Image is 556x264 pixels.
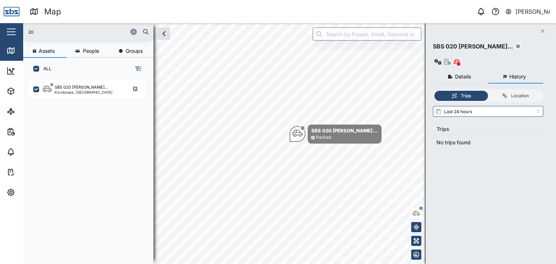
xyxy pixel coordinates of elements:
[23,23,556,264] canvas: Map
[19,107,36,115] div: Sites
[455,74,471,79] span: Details
[83,48,99,54] span: People
[461,93,471,99] div: Trips
[515,7,550,16] div: [PERSON_NAME]
[19,128,43,136] div: Reports
[19,47,35,55] div: Map
[19,87,41,95] div: Assets
[437,139,540,146] div: No trips found
[55,90,113,94] div: Korobosea, [GEOGRAPHIC_DATA]
[511,93,529,99] div: Location
[509,74,526,79] span: History
[313,27,421,41] input: Search by People, Asset, Geozone or Place
[433,106,543,117] input: Select range
[19,67,51,75] div: Dashboard
[55,84,108,90] div: SBS 020 [PERSON_NAME]...
[29,77,153,258] div: grid
[505,7,550,17] button: [PERSON_NAME]
[39,66,51,72] label: ALL
[19,148,41,156] div: Alarms
[433,42,513,51] div: SBS 020 [PERSON_NAME]...
[316,134,331,141] div: Parked
[311,127,378,134] div: SBS 020 [PERSON_NAME]...
[290,124,382,144] div: Map marker
[28,26,149,37] input: Search assets or drivers
[44,5,61,18] div: Map
[39,48,55,54] span: Assets
[19,188,45,196] div: Settings
[126,48,143,54] span: Groups
[437,125,540,133] div: Trips
[4,4,20,20] img: Main Logo
[19,168,39,176] div: Tasks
